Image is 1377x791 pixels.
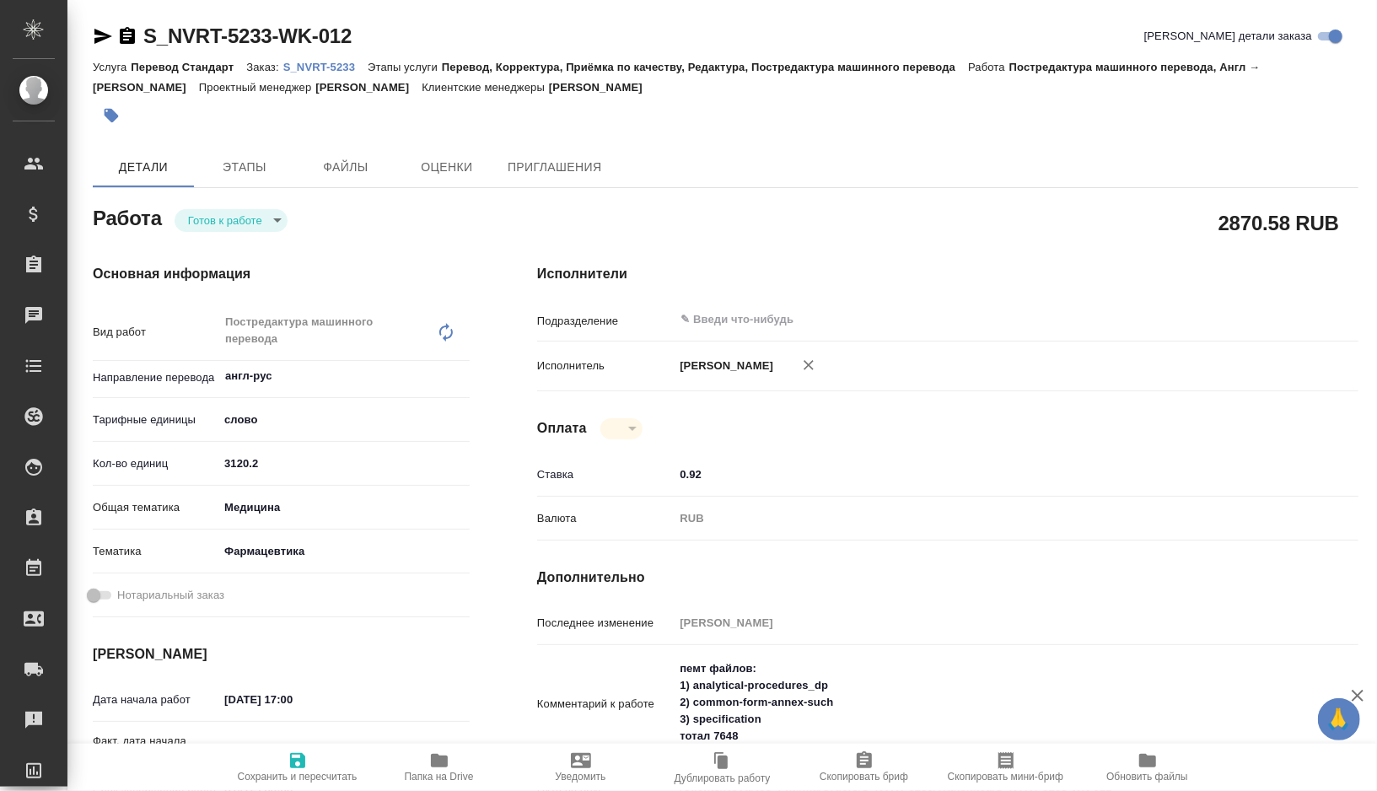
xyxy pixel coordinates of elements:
p: Тарифные единицы [93,412,218,428]
p: Вид работ [93,324,218,341]
p: Заказ: [246,61,282,73]
h4: Оплата [537,418,587,439]
p: Работа [968,61,1009,73]
p: Тематика [93,543,218,560]
span: Детали [103,157,184,178]
a: S_NVRT-5233-WK-012 [143,24,352,47]
p: Последнее изменение [537,615,674,632]
button: Удалить исполнителя [790,347,827,384]
button: Папка на Drive [368,744,510,791]
span: Скопировать бриф [820,771,908,783]
span: Нотариальный заказ [117,587,224,604]
p: Исполнитель [537,358,674,374]
span: Скопировать мини-бриф [948,771,1063,783]
p: Проектный менеджер [199,81,315,94]
p: [PERSON_NAME] [674,358,773,374]
button: Скопировать бриф [793,744,935,791]
div: RUB [674,504,1290,533]
p: Валюта [537,510,674,527]
h2: 2870.58 RUB [1218,208,1339,237]
p: Дата начала работ [93,691,218,708]
span: Дублировать работу [675,772,771,784]
span: Уведомить [556,771,606,783]
p: Подразделение [537,313,674,330]
button: Скопировать ссылку [117,26,137,46]
p: Перевод Стандарт [131,61,246,73]
p: [PERSON_NAME] [315,81,422,94]
div: Готов к работе [600,418,643,439]
input: ✎ Введи что-нибудь [679,309,1229,330]
div: Готов к работе [175,209,288,232]
p: Ставка [537,466,674,483]
h4: [PERSON_NAME] [93,644,470,665]
button: Open [1281,318,1284,321]
p: Клиентские менеджеры [422,81,549,94]
span: 🙏 [1325,702,1353,737]
p: [PERSON_NAME] [549,81,655,94]
input: ✎ Введи что-нибудь [218,687,366,712]
button: Готов к работе [183,213,267,228]
div: Фармацевтика [218,537,470,566]
span: Папка на Drive [405,771,474,783]
input: Пустое поле [218,737,366,761]
div: Медицина [218,493,470,522]
input: ✎ Введи что-нибудь [218,451,470,476]
p: Кол-во единиц [93,455,218,472]
h4: Основная информация [93,264,470,284]
textarea: пемт файлов: 1) analytical-procedures_dp 2) common-form-annex-such 3) specification тотал 7648 [674,654,1290,751]
p: Перевод, Корректура, Приёмка по качеству, Редактура, Постредактура машинного перевода [442,61,968,73]
button: Обновить файлы [1077,744,1218,791]
button: Скопировать ссылку для ЯМессенджера [93,26,113,46]
span: Обновить файлы [1106,771,1188,783]
button: Сохранить и пересчитать [227,744,368,791]
button: 🙏 [1318,698,1360,740]
p: Общая тематика [93,499,218,516]
span: Сохранить и пересчитать [238,771,358,783]
button: Добавить тэг [93,97,130,134]
p: Комментарий к работе [537,696,674,713]
span: Оценки [406,157,487,178]
h2: Работа [93,202,162,232]
button: Уведомить [510,744,652,791]
button: Open [460,374,464,378]
p: Факт. дата начала работ [93,733,218,767]
span: [PERSON_NAME] детали заказа [1144,28,1312,45]
h4: Исполнители [537,264,1358,284]
input: ✎ Введи что-нибудь [674,462,1290,487]
div: слово [218,406,470,434]
button: Дублировать работу [652,744,793,791]
p: Услуга [93,61,131,73]
span: Этапы [204,157,285,178]
h4: Дополнительно [537,568,1358,588]
span: Файлы [305,157,386,178]
p: Этапы услуги [368,61,442,73]
p: S_NVRT-5233 [283,61,368,73]
a: S_NVRT-5233 [283,59,368,73]
button: Скопировать мини-бриф [935,744,1077,791]
span: Приглашения [508,157,602,178]
p: Направление перевода [93,369,218,386]
input: Пустое поле [674,611,1290,635]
